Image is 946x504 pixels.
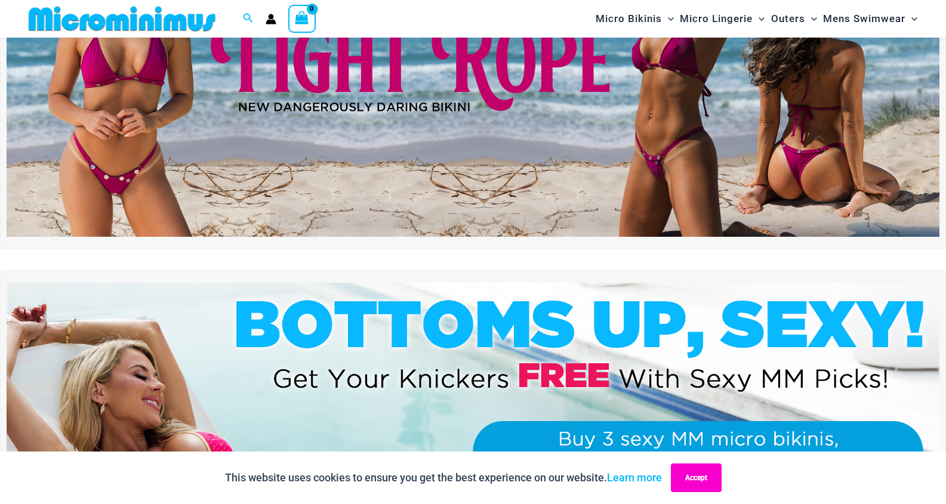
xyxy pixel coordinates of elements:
a: Learn more [607,471,662,484]
span: Micro Lingerie [680,4,753,34]
span: Micro Bikinis [596,4,662,34]
span: Menu Toggle [662,4,674,34]
span: Mens Swimwear [823,4,905,34]
a: Search icon link [243,11,254,26]
a: Account icon link [266,14,276,24]
a: Mens SwimwearMenu ToggleMenu Toggle [820,4,920,34]
p: This website uses cookies to ensure you get the best experience on our website. [225,469,662,487]
a: Micro BikinisMenu ToggleMenu Toggle [593,4,677,34]
span: Menu Toggle [753,4,765,34]
img: MM SHOP LOGO FLAT [24,5,220,32]
span: Menu Toggle [905,4,917,34]
a: Micro LingerieMenu ToggleMenu Toggle [677,4,768,34]
a: OutersMenu ToggleMenu Toggle [768,4,820,34]
span: Outers [771,4,805,34]
span: Menu Toggle [805,4,817,34]
button: Accept [671,463,722,492]
a: View Shopping Cart, empty [288,5,316,32]
nav: Site Navigation [591,2,922,36]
